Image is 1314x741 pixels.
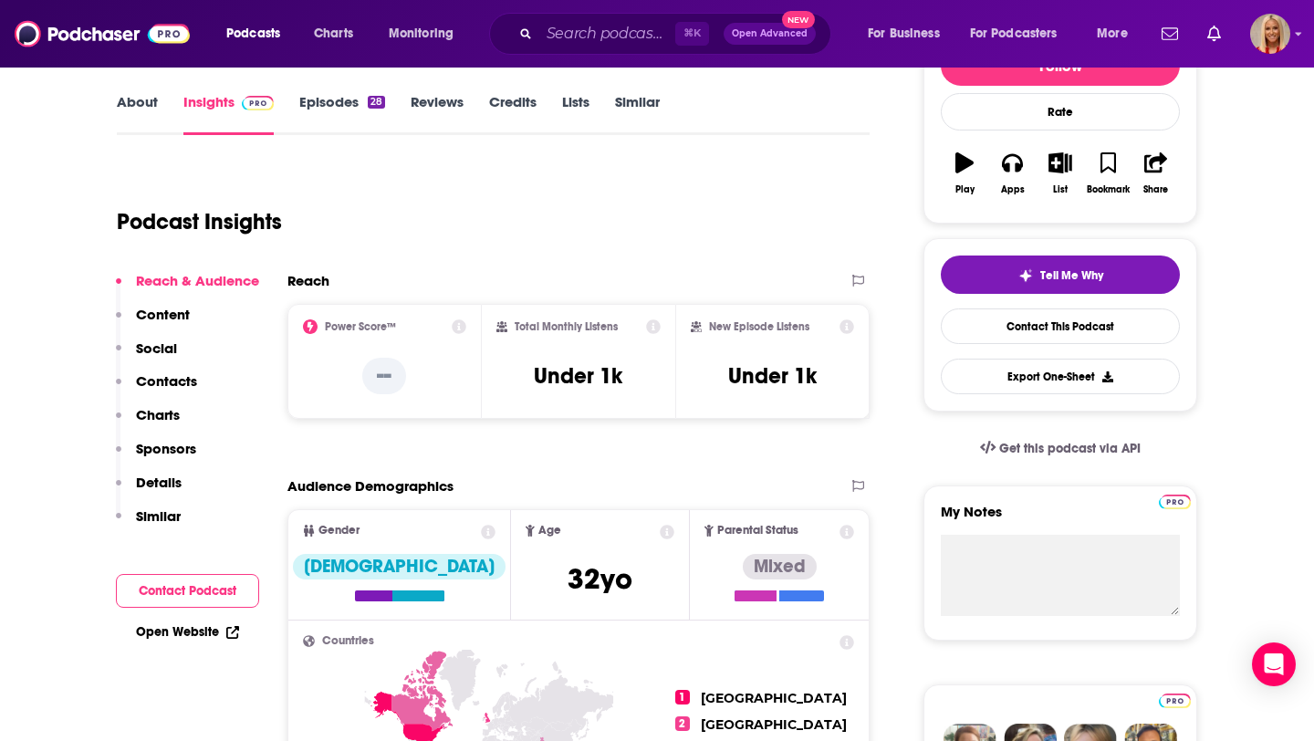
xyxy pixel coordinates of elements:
div: Play [955,184,975,195]
img: tab_keywords_by_traffic_grey.svg [182,106,196,120]
span: Monitoring [389,21,454,47]
div: List [1053,184,1068,195]
a: Pro website [1159,492,1191,509]
span: Gender [318,525,360,537]
a: Contact This Podcast [941,308,1180,344]
p: Reach & Audience [136,272,259,289]
button: Sponsors [116,440,196,474]
div: Share [1143,184,1168,195]
a: Lists [562,93,589,135]
button: open menu [855,19,963,48]
div: Keywords by Traffic [202,108,308,120]
span: Parental Status [717,525,798,537]
img: User Profile [1250,14,1290,54]
a: Credits [489,93,537,135]
a: Show notifications dropdown [1200,18,1228,49]
button: Charts [116,406,180,440]
div: Apps [1001,184,1025,195]
span: Podcasts [226,21,280,47]
a: Show notifications dropdown [1154,18,1185,49]
a: Get this podcast via API [965,426,1155,471]
div: v 4.0.25 [51,29,89,44]
span: Get this podcast via API [999,441,1141,456]
button: Similar [116,507,181,541]
div: Open Intercom Messenger [1252,642,1296,686]
span: [GEOGRAPHIC_DATA] [701,690,847,706]
span: Charts [314,21,353,47]
h2: Total Monthly Listens [515,320,618,333]
span: Tell Me Why [1040,268,1103,283]
div: Bookmark [1087,184,1130,195]
span: Logged in as KymberleeBolden [1250,14,1290,54]
input: Search podcasts, credits, & more... [539,19,675,48]
span: New [782,11,815,28]
span: 2 [675,716,690,731]
span: Open Advanced [732,29,808,38]
button: Bookmark [1084,141,1131,206]
img: Podchaser Pro [1159,694,1191,708]
h2: Audience Demographics [287,477,454,495]
img: tab_domain_overview_orange.svg [49,106,64,120]
button: tell me why sparkleTell Me Why [941,256,1180,294]
div: Domain: [DOMAIN_NAME] [47,47,201,62]
span: For Podcasters [970,21,1058,47]
a: Similar [615,93,660,135]
button: Share [1132,141,1180,206]
span: 1 [675,690,690,704]
div: Rate [941,93,1180,130]
button: Details [116,474,182,507]
a: InsightsPodchaser Pro [183,93,274,135]
span: ⌘ K [675,22,709,46]
h1: Podcast Insights [117,208,282,235]
a: Reviews [411,93,464,135]
button: Reach & Audience [116,272,259,306]
p: Similar [136,507,181,525]
button: Apps [988,141,1036,206]
p: Sponsors [136,440,196,457]
h3: Under 1k [534,362,622,390]
a: Episodes28 [299,93,385,135]
span: Countries [322,635,374,647]
p: -- [362,358,406,394]
span: Age [538,525,561,537]
a: Pro website [1159,691,1191,708]
h2: New Episode Listens [709,320,809,333]
p: Details [136,474,182,491]
button: open menu [1084,19,1151,48]
p: Social [136,339,177,357]
button: Content [116,306,190,339]
h2: Reach [287,272,329,289]
div: Domain Overview [69,108,163,120]
button: open menu [958,19,1084,48]
a: About [117,93,158,135]
img: logo_orange.svg [29,29,44,44]
button: Contact Podcast [116,574,259,608]
span: More [1097,21,1128,47]
img: tell me why sparkle [1018,268,1033,283]
p: Content [136,306,190,323]
img: Podchaser Pro [1159,495,1191,509]
div: [DEMOGRAPHIC_DATA] [293,554,506,579]
span: [GEOGRAPHIC_DATA] [701,716,847,733]
a: Open Website [136,624,239,640]
button: List [1037,141,1084,206]
span: For Business [868,21,940,47]
button: Open AdvancedNew [724,23,816,45]
button: Play [941,141,988,206]
div: Mixed [743,554,817,579]
button: Export One-Sheet [941,359,1180,394]
div: Search podcasts, credits, & more... [506,13,849,55]
p: Contacts [136,372,197,390]
img: Podchaser - Follow, Share and Rate Podcasts [15,16,190,51]
button: Contacts [116,372,197,406]
img: Podchaser Pro [242,96,274,110]
button: open menu [214,19,304,48]
button: Social [116,339,177,373]
img: website_grey.svg [29,47,44,62]
div: 28 [368,96,385,109]
button: open menu [376,19,477,48]
a: Charts [302,19,364,48]
h3: Under 1k [728,362,817,390]
span: 32 yo [568,561,632,597]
